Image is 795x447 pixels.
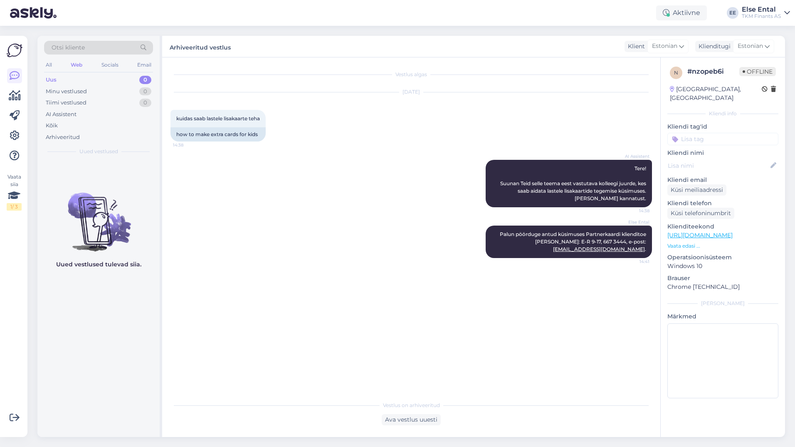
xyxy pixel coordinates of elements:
span: Else Ental [618,219,649,225]
span: Palun pöörduge antud küsimuses Partnerkaardi klienditoe [PERSON_NAME]: E-R 9-17, 667 3444, e-post: . [500,231,647,252]
span: 14:38 [618,208,649,214]
div: Ava vestlus uuesti [382,414,441,425]
input: Lisa nimi [668,161,769,170]
img: Askly Logo [7,42,22,58]
div: Uus [46,76,57,84]
p: Uued vestlused tulevad siia. [56,260,141,269]
span: Estonian [738,42,763,51]
div: Web [69,60,84,70]
div: AI Assistent [46,110,77,119]
div: 0 [139,76,151,84]
div: All [44,60,54,70]
p: Klienditeekond [667,222,778,231]
img: No chats [37,178,160,253]
span: AI Assistent [618,153,649,159]
div: Kliendi info [667,110,778,117]
div: 0 [139,99,151,107]
span: Vestlus on arhiveeritud [383,402,440,409]
div: 1 / 3 [7,203,22,211]
div: Vestlus algas [170,71,652,78]
span: Otsi kliente [52,43,85,52]
div: Tiimi vestlused [46,99,86,107]
p: Brauser [667,274,778,283]
div: Minu vestlused [46,87,87,96]
p: Windows 10 [667,262,778,271]
p: Kliendi tag'id [667,122,778,131]
p: Chrome [TECHNICAL_ID] [667,283,778,291]
div: [GEOGRAPHIC_DATA], [GEOGRAPHIC_DATA] [670,85,762,102]
span: 14:38 [173,142,204,148]
a: [EMAIL_ADDRESS][DOMAIN_NAME] [553,246,645,252]
div: Klienditugi [695,42,731,51]
span: n [674,70,678,76]
div: [PERSON_NAME] [667,300,778,307]
div: Arhiveeritud [46,133,80,142]
div: Else Ental [742,6,781,13]
span: Tere! Suunan Teid selle teema eest vastutava kolleegi juurde, kes saab aidata lastele lisakaartid... [500,165,647,201]
div: EE [727,7,738,19]
div: Küsi meiliaadressi [667,184,726,196]
span: Uued vestlused [79,148,118,155]
p: Märkmed [667,312,778,321]
span: Offline [739,67,776,76]
p: Vaata edasi ... [667,242,778,250]
div: TKM Finants AS [742,13,781,20]
span: 14:41 [618,258,649,265]
p: Kliendi telefon [667,199,778,208]
a: [URL][DOMAIN_NAME] [667,231,733,239]
div: 0 [139,87,151,96]
label: Arhiveeritud vestlus [170,41,231,52]
div: Socials [100,60,120,70]
div: Kõik [46,122,58,130]
div: [DATE] [170,88,652,96]
span: kuidas saab lastele lisakaarte teha [176,115,260,122]
div: Aktiivne [656,5,707,20]
div: Küsi telefoninumbrit [667,208,734,219]
input: Lisa tag [667,133,778,145]
p: Kliendi nimi [667,149,778,157]
p: Kliendi email [667,176,778,184]
div: how to make extra cards for kids [170,127,266,142]
div: # nzopeb6i [687,67,739,77]
div: Email [136,60,153,70]
span: Estonian [652,42,677,51]
div: Klient [625,42,645,51]
div: Vaata siia [7,173,22,211]
a: Else EntalTKM Finants AS [742,6,790,20]
p: Operatsioonisüsteem [667,253,778,262]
